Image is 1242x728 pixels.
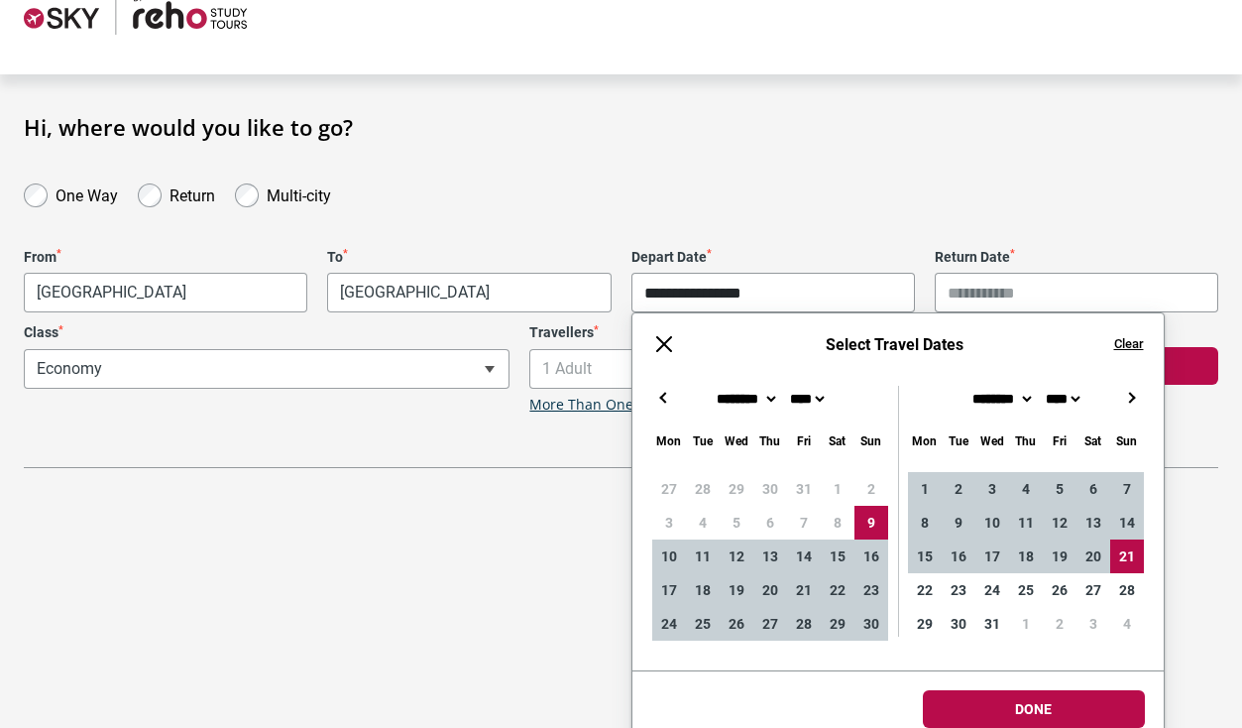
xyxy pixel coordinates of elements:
[327,249,611,266] label: To
[652,607,686,641] div: 24
[821,573,854,607] div: 22
[1043,472,1076,506] div: 5
[1114,335,1144,353] button: Clear
[24,349,509,389] span: Economy
[975,540,1009,573] div: 17
[720,429,753,452] div: Wednesday
[854,573,888,607] div: 23
[942,573,975,607] div: 23
[975,607,1009,641] div: 31
[529,397,702,414] a: More Than One Traveller?
[1076,506,1110,540] div: 13
[787,573,821,607] div: 21
[1076,429,1110,452] div: Saturday
[753,573,787,607] div: 20
[942,540,975,573] div: 16
[696,335,1094,354] h6: Select Travel Dates
[975,429,1009,452] div: Wednesday
[1110,429,1144,452] div: Sunday
[908,607,942,641] div: 29
[923,690,1145,728] button: Done
[975,506,1009,540] div: 10
[821,607,854,641] div: 29
[1009,429,1043,452] div: Thursday
[753,540,787,573] div: 13
[1043,607,1076,641] div: 2
[24,324,509,341] label: Class
[1009,607,1043,641] div: 1
[942,506,975,540] div: 9
[652,573,686,607] div: 17
[652,429,686,452] div: Monday
[25,350,508,388] span: Economy
[169,182,215,205] label: Return
[854,607,888,641] div: 30
[1009,540,1043,573] div: 18
[25,274,306,311] span: Melbourne, Australia
[908,506,942,540] div: 8
[821,429,854,452] div: Saturday
[720,540,753,573] div: 12
[854,506,888,540] div: 9
[720,607,753,641] div: 26
[942,607,975,641] div: 30
[854,540,888,573] div: 16
[908,540,942,573] div: 15
[935,249,1218,266] label: Return Date
[327,273,611,312] span: Singapore, Singapore
[686,573,720,607] div: 18
[854,429,888,452] div: Sunday
[1009,506,1043,540] div: 11
[686,429,720,452] div: Tuesday
[942,429,975,452] div: Tuesday
[1110,607,1144,641] div: 4
[686,607,720,641] div: 25
[24,114,1218,140] h1: Hi, where would you like to go?
[1043,573,1076,607] div: 26
[1110,573,1144,607] div: 28
[753,607,787,641] div: 27
[1009,573,1043,607] div: 25
[975,573,1009,607] div: 24
[908,429,942,452] div: Monday
[787,429,821,452] div: Friday
[24,249,307,266] label: From
[1076,607,1110,641] div: 3
[652,386,676,410] button: ←
[1120,386,1144,410] button: →
[787,540,821,573] div: 14
[753,429,787,452] div: Thursday
[908,472,942,506] div: 1
[1076,540,1110,573] div: 20
[821,540,854,573] div: 15
[1043,540,1076,573] div: 19
[24,273,307,312] span: Melbourne, Australia
[908,573,942,607] div: 22
[942,472,975,506] div: 2
[530,350,1014,388] span: 1 Adult
[529,349,1015,389] span: 1 Adult
[1043,429,1076,452] div: Friday
[1076,573,1110,607] div: 27
[328,274,610,311] span: Singapore, Singapore
[267,182,331,205] label: Multi-city
[787,607,821,641] div: 28
[56,182,118,205] label: One Way
[1076,472,1110,506] div: 6
[652,540,686,573] div: 10
[529,324,1015,341] label: Travellers
[686,540,720,573] div: 11
[1110,506,1144,540] div: 14
[975,472,1009,506] div: 3
[631,249,915,266] label: Depart Date
[1043,506,1076,540] div: 12
[1110,540,1144,573] div: 21
[720,573,753,607] div: 19
[1009,472,1043,506] div: 4
[1110,472,1144,506] div: 7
